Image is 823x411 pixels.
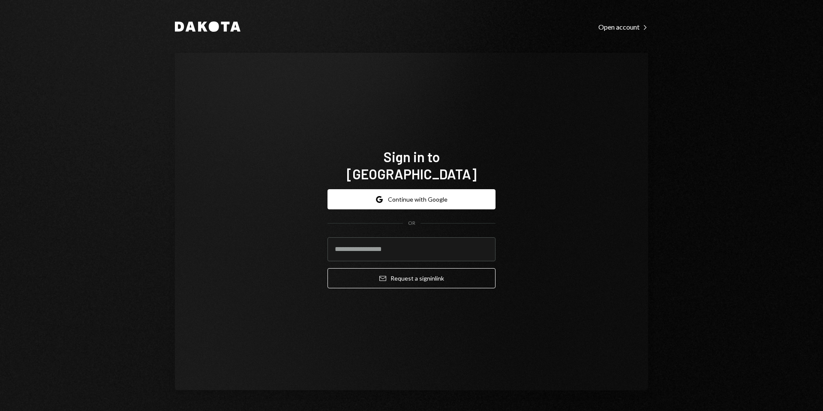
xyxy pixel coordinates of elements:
button: Request a signinlink [327,268,496,288]
div: Open account [598,23,648,31]
h1: Sign in to [GEOGRAPHIC_DATA] [327,148,496,182]
a: Open account [598,22,648,31]
div: OR [408,220,415,227]
button: Continue with Google [327,189,496,209]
